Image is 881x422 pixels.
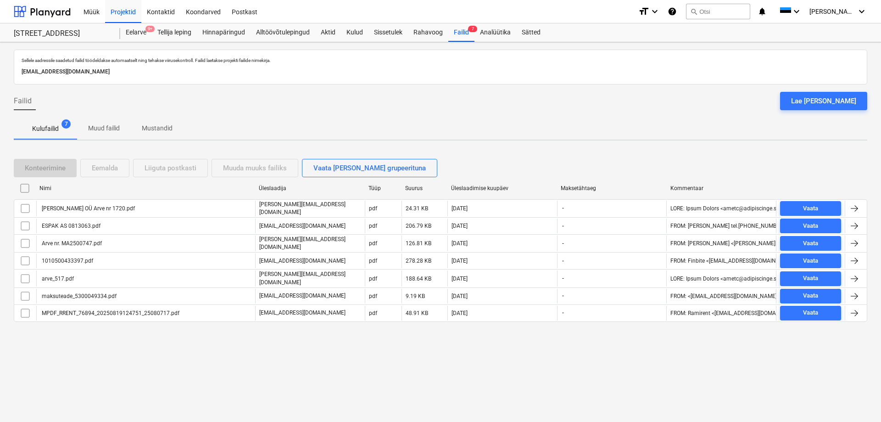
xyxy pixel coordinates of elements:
[61,119,71,129] span: 7
[452,223,468,229] div: [DATE]
[369,258,377,264] div: pdf
[259,309,346,317] p: [EMAIL_ADDRESS][DOMAIN_NAME]
[120,23,152,42] div: Eelarve
[803,256,818,266] div: Vaata
[14,29,109,39] div: [STREET_ADDRESS]
[369,205,377,212] div: pdf
[468,26,477,32] span: 7
[758,6,767,17] i: notifications
[780,236,841,251] button: Vaata
[803,203,818,214] div: Vaata
[448,23,474,42] a: Failid7
[780,253,841,268] button: Vaata
[259,257,346,265] p: [EMAIL_ADDRESS][DOMAIN_NAME]
[649,6,660,17] i: keyboard_arrow_down
[406,276,431,282] div: 188.64 KB
[302,159,437,177] button: Vaata [PERSON_NAME] grupeerituna
[561,204,565,212] span: -
[39,185,251,191] div: Nimi
[88,124,120,133] p: Muud failid
[259,222,346,230] p: [EMAIL_ADDRESS][DOMAIN_NAME]
[516,23,546,42] a: Sätted
[803,221,818,231] div: Vaata
[40,223,100,229] div: ESPAK AS 0813063.pdf
[259,236,361,251] p: [PERSON_NAME][EMAIL_ADDRESS][DOMAIN_NAME]
[315,23,341,42] a: Aktid
[791,95,856,107] div: Lae [PERSON_NAME]
[369,310,377,316] div: pdf
[561,185,663,191] div: Maksetähtaeg
[448,23,474,42] div: Failid
[856,6,867,17] i: keyboard_arrow_down
[561,222,565,230] span: -
[690,8,697,15] span: search
[259,201,361,216] p: [PERSON_NAME][EMAIL_ADDRESS][DOMAIN_NAME]
[406,310,428,316] div: 48.91 KB
[835,378,881,422] div: Chat Widget
[474,23,516,42] a: Analüütika
[259,185,361,191] div: Üleslaadija
[369,223,377,229] div: pdf
[406,240,431,247] div: 126.81 KB
[197,23,251,42] a: Hinnapäringud
[803,308,818,318] div: Vaata
[452,293,468,299] div: [DATE]
[145,26,155,32] span: 9+
[668,6,677,17] i: Abikeskus
[803,291,818,301] div: Vaata
[452,240,468,247] div: [DATE]
[369,240,377,247] div: pdf
[561,309,565,317] span: -
[120,23,152,42] a: Eelarve9+
[452,276,468,282] div: [DATE]
[40,310,179,316] div: MPDF_RRENT_76894_20250819124751_25080717.pdf
[406,223,431,229] div: 206.79 KB
[152,23,197,42] a: Tellija leping
[22,57,859,63] p: Sellele aadressile saadetud failid töödeldakse automaatselt ning tehakse viirusekontroll. Failid ...
[369,276,377,282] div: pdf
[780,289,841,304] button: Vaata
[686,4,750,19] button: Otsi
[22,67,859,77] p: [EMAIL_ADDRESS][DOMAIN_NAME]
[405,185,444,191] div: Suurus
[561,292,565,300] span: -
[408,23,448,42] a: Rahavoog
[259,270,361,286] p: [PERSON_NAME][EMAIL_ADDRESS][DOMAIN_NAME]
[452,205,468,212] div: [DATE]
[40,276,74,282] div: arve_517.pdf
[780,306,841,321] button: Vaata
[803,273,818,284] div: Vaata
[406,205,428,212] div: 24.31 KB
[40,205,135,212] div: [PERSON_NAME] OÜ Arve nr 1720.pdf
[561,275,565,282] span: -
[40,240,102,247] div: Arve nr. MA2500747.pdf
[670,185,773,191] div: Kommentaar
[32,124,59,134] p: Kulufailid
[803,238,818,249] div: Vaata
[368,23,408,42] a: Sissetulek
[406,258,431,264] div: 278.28 KB
[561,240,565,248] span: -
[452,258,468,264] div: [DATE]
[638,6,649,17] i: format_size
[780,201,841,216] button: Vaata
[341,23,368,42] a: Kulud
[791,6,802,17] i: keyboard_arrow_down
[142,124,173,133] p: Mustandid
[313,162,426,174] div: Vaata [PERSON_NAME] grupeerituna
[40,293,117,299] div: maksuteade_5300049334.pdf
[780,271,841,286] button: Vaata
[251,23,315,42] a: Alltöövõtulepingud
[259,292,346,300] p: [EMAIL_ADDRESS][DOMAIN_NAME]
[452,310,468,316] div: [DATE]
[780,219,841,233] button: Vaata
